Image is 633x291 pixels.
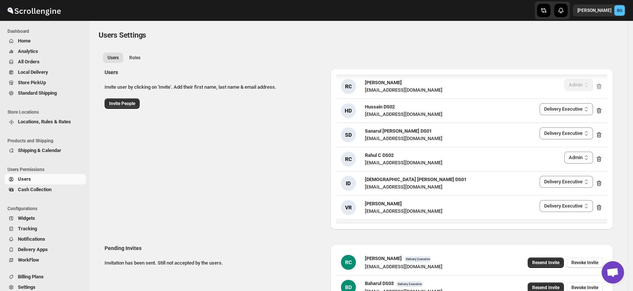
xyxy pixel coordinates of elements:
[397,281,423,287] span: Delivery Executive
[365,208,443,215] div: [EMAIL_ADDRESS][DOMAIN_NAME]
[365,80,402,85] span: [PERSON_NAME]
[105,244,325,252] h2: Pending Invites
[7,109,86,115] span: Store Locations
[105,69,325,76] h2: Users
[573,4,626,16] button: User menu
[365,281,394,286] span: Baharul DS03
[365,111,443,118] div: [EMAIL_ADDRESS][DOMAIN_NAME]
[365,177,466,182] span: [DEMOGRAPHIC_DATA] [PERSON_NAME] DS01
[4,57,86,67] button: All Orders
[105,259,325,267] p: Invitation has been sent. Still not accepted by the users.
[4,145,86,156] button: Shipping & Calendar
[105,98,140,109] button: Invite People
[4,234,86,244] button: Notifications
[18,38,31,44] span: Home
[18,80,46,85] span: Store PickUp
[341,176,356,191] div: ID
[528,257,564,268] button: Resend Invite
[103,53,123,63] button: All customers
[365,159,443,167] div: [EMAIL_ADDRESS][DOMAIN_NAME]
[602,261,624,284] div: Open chat
[18,48,38,54] span: Analytics
[341,255,356,270] div: RC
[532,260,559,266] span: Resend Invite
[4,46,86,57] button: Analytics
[18,69,48,75] span: Local Delivery
[571,260,598,266] span: Revoke Invite
[4,224,86,234] button: Tracking
[4,36,86,46] button: Home
[341,200,356,215] div: VR
[18,119,71,124] span: Locations, Rules & Rates
[18,148,61,153] span: Shipping & Calendar
[18,215,35,221] span: Widgets
[617,8,623,13] text: BG
[567,257,603,268] button: Revoke Invite
[365,135,443,142] div: [EMAIL_ADDRESS][DOMAIN_NAME]
[18,90,57,96] span: Standard Shipping
[4,255,86,265] button: WorkFlow
[405,256,431,262] span: Delivery Executive
[7,28,86,34] span: Dashboard
[365,128,432,134] span: Sanarul [PERSON_NAME] DS01
[18,236,45,242] span: Notifications
[18,226,37,231] span: Tracking
[4,184,86,195] button: Cash Collection
[7,206,86,212] span: Configurations
[4,244,86,255] button: Delivery Apps
[18,187,52,192] span: Cash Collection
[109,101,135,107] span: Invite People
[365,201,402,206] span: [PERSON_NAME]
[108,55,119,61] span: Users
[365,256,402,261] span: [PERSON_NAME]
[6,1,62,20] img: ScrollEngine
[532,285,559,291] span: Resend Invite
[341,79,356,94] div: RC
[7,167,86,173] span: Users Permissions
[4,117,86,127] button: Locations, Rules & Rates
[105,83,325,91] p: Invite user by clicking on 'Invite'. Add their first name, last name & email address.
[577,7,611,13] p: [PERSON_NAME]
[129,55,140,61] span: Roles
[365,86,443,94] div: [EMAIL_ADDRESS][DOMAIN_NAME]
[365,152,394,158] span: Rahul C DS02
[7,138,86,144] span: Products and Shipping
[18,59,40,64] span: All Orders
[614,5,625,16] span: Brajesh Giri
[18,247,48,252] span: Delivery Apps
[365,183,466,191] div: [EMAIL_ADDRESS][DOMAIN_NAME]
[4,213,86,224] button: Widgets
[18,257,39,263] span: WorkFlow
[99,31,146,39] span: Users Settings
[4,174,86,184] button: Users
[341,103,356,118] div: HD
[365,104,395,110] span: Hussain DS02
[18,284,35,290] span: Settings
[571,285,598,291] span: Revoke Invite
[18,274,44,279] span: Billing Plans
[341,152,356,167] div: RC
[4,272,86,282] button: Billing Plans
[365,263,443,271] div: [EMAIL_ADDRESS][DOMAIN_NAME]
[18,176,31,182] span: Users
[341,127,356,142] div: SD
